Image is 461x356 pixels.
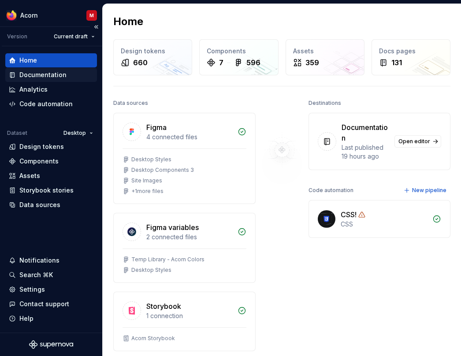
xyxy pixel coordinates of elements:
[19,171,40,180] div: Assets
[20,11,38,20] div: Acorn
[2,6,100,25] button: AcornM
[219,57,223,68] div: 7
[342,143,390,161] div: Last published 19 hours ago
[309,97,341,109] div: Destinations
[113,113,256,204] a: Figma4 connected filesDesktop StylesDesktop Components 3Site Images+1more files
[5,82,97,96] a: Analytics
[5,154,97,168] a: Components
[113,213,256,283] a: Figma variables2 connected filesTemp Library - Acorn ColorsDesktop Styles
[5,97,97,111] a: Code automation
[5,297,97,311] button: Contact support
[341,220,428,229] div: CSS
[19,157,59,166] div: Components
[5,198,97,212] a: Data sources
[305,57,319,68] div: 359
[379,47,443,56] div: Docs pages
[19,56,37,65] div: Home
[19,85,48,94] div: Analytics
[146,222,199,233] div: Figma variables
[199,39,278,75] a: Components7596
[113,292,256,351] a: Storybook1 connectionAcorn Storybook
[5,183,97,197] a: Storybook stories
[50,30,99,43] button: Current draft
[131,267,171,274] div: Desktop Styles
[89,12,94,19] div: M
[207,47,271,56] div: Components
[5,169,97,183] a: Assets
[286,39,364,75] a: Assets359
[412,187,446,194] span: New pipeline
[19,300,69,308] div: Contact support
[309,184,353,197] div: Code automation
[131,335,175,342] div: Acorn Storybook
[146,122,167,133] div: Figma
[6,10,17,21] img: 894890ef-b4b9-4142-abf4-a08b65caed53.png
[19,100,73,108] div: Code automation
[59,127,97,139] button: Desktop
[121,47,185,56] div: Design tokens
[5,311,97,326] button: Help
[5,253,97,267] button: Notifications
[113,39,192,75] a: Design tokens660
[401,184,450,197] button: New pipeline
[131,188,164,195] div: + 1 more files
[146,311,232,320] div: 1 connection
[131,167,194,174] div: Desktop Components 3
[341,209,357,220] div: CSS!
[113,97,148,109] div: Data sources
[19,186,74,195] div: Storybook stories
[133,57,148,68] div: 660
[19,70,67,79] div: Documentation
[246,57,260,68] div: 596
[19,142,64,151] div: Design tokens
[5,53,97,67] a: Home
[7,33,27,40] div: Version
[7,130,27,137] div: Dataset
[342,122,390,143] div: Documentation
[90,21,102,33] button: Collapse sidebar
[54,33,88,40] span: Current draft
[19,200,60,209] div: Data sources
[131,256,204,263] div: Temp Library - Acorn Colors
[146,133,232,141] div: 4 connected files
[394,135,441,148] a: Open editor
[19,256,59,265] div: Notifications
[5,140,97,154] a: Design tokens
[293,47,357,56] div: Assets
[131,177,162,184] div: Site Images
[19,285,45,294] div: Settings
[398,138,430,145] span: Open editor
[19,271,53,279] div: Search ⌘K
[19,314,33,323] div: Help
[113,15,143,29] h2: Home
[5,68,97,82] a: Documentation
[5,282,97,297] a: Settings
[5,268,97,282] button: Search ⌘K
[391,57,402,68] div: 131
[63,130,86,137] span: Desktop
[131,156,171,163] div: Desktop Styles
[29,340,73,349] svg: Supernova Logo
[146,233,232,241] div: 2 connected files
[372,39,450,75] a: Docs pages131
[146,301,181,311] div: Storybook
